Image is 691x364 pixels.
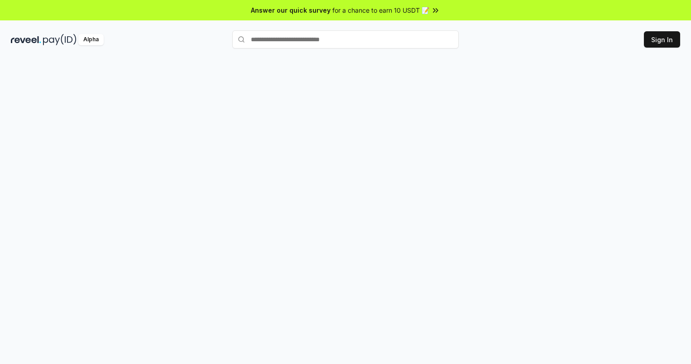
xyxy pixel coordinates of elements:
div: Alpha [78,34,104,45]
span: Answer our quick survey [251,5,331,15]
span: for a chance to earn 10 USDT 📝 [332,5,429,15]
img: reveel_dark [11,34,41,45]
button: Sign In [644,31,680,48]
img: pay_id [43,34,77,45]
